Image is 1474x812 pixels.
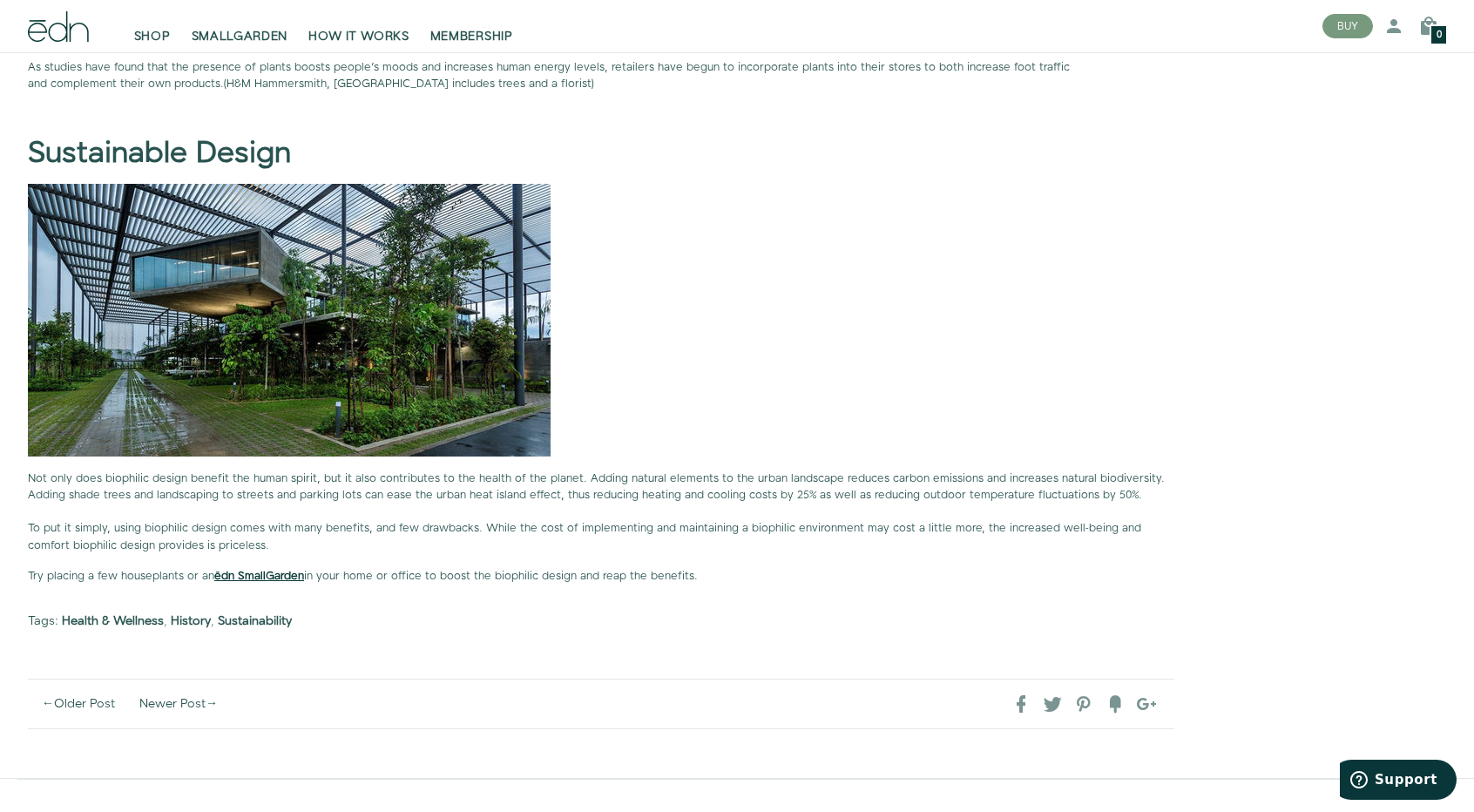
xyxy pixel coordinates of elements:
span: As studies have found that the presence of plants boosts people's moods and increases human energ... [28,59,1070,91]
span: 0 [1437,30,1442,40]
a: HOW IT WORKS [298,7,419,45]
a: Health & Wellness [62,612,164,630]
span: ← [42,694,54,712]
span: Not only does biophilic design benefit the human spirit, but it also contributes to the health of... [28,470,1165,503]
span: → [206,694,218,712]
iframe: Opens a widget where you can find more information [1340,760,1457,803]
a: History [171,612,211,630]
span: SHOP [134,28,171,45]
p: (H&M Hammersmith, [GEOGRAPHIC_DATA] includes trees and a florist) [28,59,1174,92]
span: HOW IT WORKS [308,28,409,45]
a: SMALLGARDEN [181,7,299,45]
a: MEMBERSHIP [420,7,524,45]
span: MEMBERSHIP [430,28,513,45]
span: Try placing a few houseplants or an in your home or office to boost the biophilic design and reap... [28,568,698,584]
a: Newer Post→ [139,694,218,713]
a: Sustainability [218,612,292,630]
span: , [164,612,167,630]
a: ←Older Post [42,694,115,713]
button: BUY [1322,14,1373,38]
a: ēdn SmallGarden [214,568,304,584]
b: Sustainable Design [28,132,291,174]
span: , [211,612,214,630]
span: To put it simply, using biophilic design comes with many benefits, and few drawbacks. While the c... [28,520,1141,552]
span: SMALLGARDEN [192,28,288,45]
a: SHOP [124,7,181,45]
span: Tags: [28,612,58,630]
